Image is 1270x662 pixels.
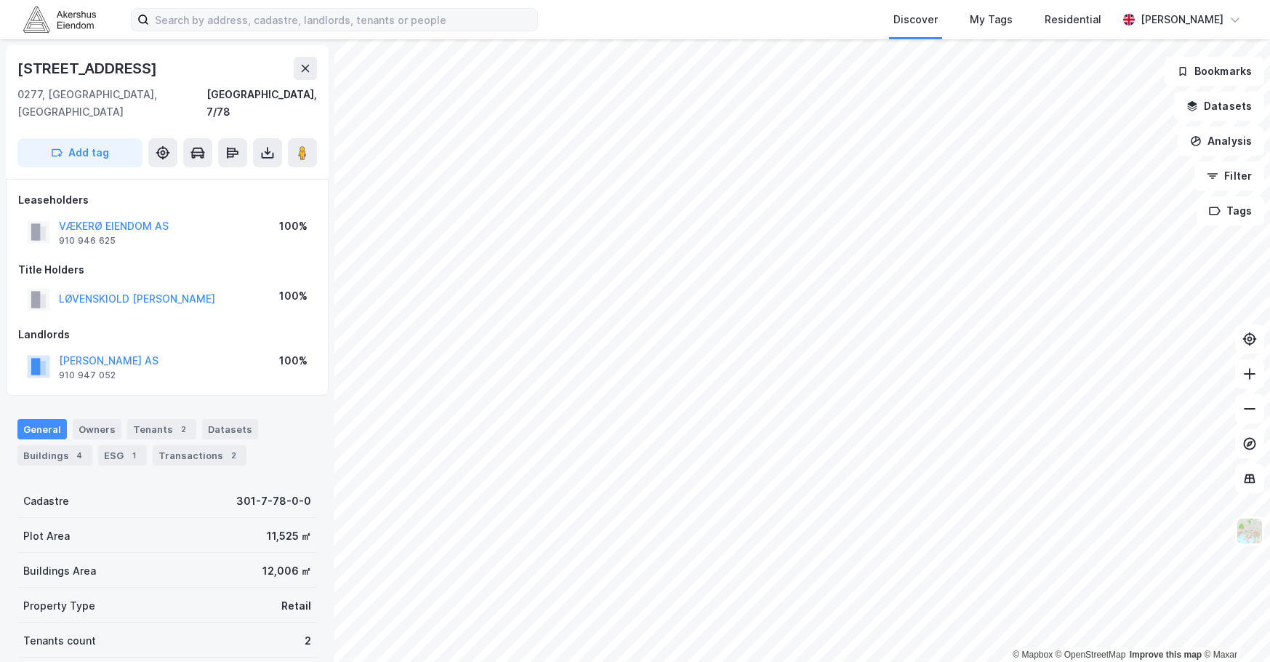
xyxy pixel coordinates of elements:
input: Search by address, cadastre, landlords, tenants or people [149,9,537,31]
div: Datasets [202,419,258,439]
div: 1 [126,448,141,463]
a: Mapbox [1013,650,1053,660]
img: Z [1236,517,1263,545]
div: 100% [279,287,308,305]
div: 910 946 625 [59,235,116,247]
iframe: Chat Widget [1197,592,1270,662]
a: OpenStreetMap [1056,650,1126,660]
div: [STREET_ADDRESS] [17,57,160,80]
div: My Tags [970,11,1013,28]
div: 100% [279,218,308,235]
div: 2 [226,448,241,463]
button: Filter [1194,161,1264,191]
div: Title Holders [18,261,316,279]
div: General [17,419,67,439]
a: Improve this map [1130,650,1202,660]
div: Leaseholders [18,191,316,209]
div: Discover [893,11,938,28]
div: Retail [281,597,311,615]
div: Cadastre [23,492,69,510]
div: [PERSON_NAME] [1141,11,1223,28]
div: Plot Area [23,527,70,545]
button: Analysis [1178,127,1264,156]
div: 301-7-78-0-0 [236,492,311,510]
div: 2 [176,422,190,436]
div: Tenants count [23,632,96,650]
button: Bookmarks [1165,57,1264,86]
div: ESG [98,445,147,466]
div: 2 [305,632,311,650]
div: Residential [1045,11,1101,28]
button: Tags [1197,196,1264,226]
div: Buildings [17,445,92,466]
div: Owners [73,419,121,439]
div: 910 947 052 [59,370,116,381]
div: 11,525 ㎡ [267,527,311,545]
img: akershus-eiendom-logo.9091f326c980b4bce74ccdd9f866810c.svg [23,7,96,32]
button: Add tag [17,138,142,167]
div: Landlords [18,326,316,343]
div: 12,006 ㎡ [262,562,311,580]
div: Tenants [127,419,196,439]
button: Datasets [1174,92,1264,121]
div: [GEOGRAPHIC_DATA], 7/78 [206,86,317,121]
div: 0277, [GEOGRAPHIC_DATA], [GEOGRAPHIC_DATA] [17,86,206,121]
div: 4 [72,448,87,463]
div: Property Type [23,597,95,615]
div: 100% [279,352,308,370]
div: Transactions [153,445,246,466]
div: Buildings Area [23,562,96,580]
